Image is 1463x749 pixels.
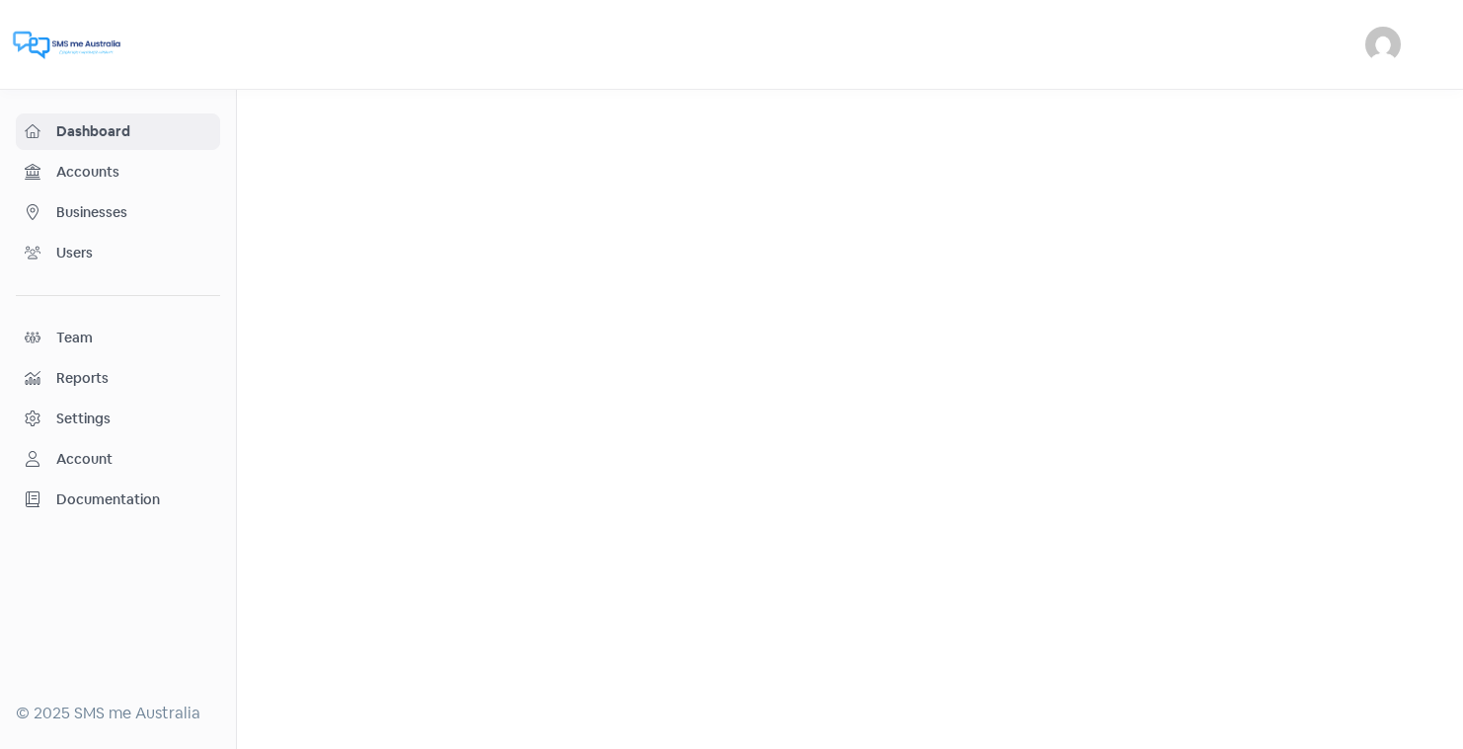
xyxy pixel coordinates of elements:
a: Documentation [16,482,220,518]
div: © 2025 SMS me Australia [16,702,220,725]
div: Account [56,449,113,470]
a: Businesses [16,194,220,231]
span: Dashboard [56,121,211,142]
a: Team [16,320,220,356]
a: Account [16,441,220,478]
span: Users [56,243,211,263]
a: Users [16,235,220,271]
span: Businesses [56,202,211,223]
a: Accounts [16,154,220,190]
div: Settings [56,409,111,429]
span: Documentation [56,489,211,510]
a: Dashboard [16,113,220,150]
span: Reports [56,368,211,389]
img: User [1365,27,1401,62]
span: Team [56,328,211,348]
a: Settings [16,401,220,437]
span: Accounts [56,162,211,183]
a: Reports [16,360,220,397]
